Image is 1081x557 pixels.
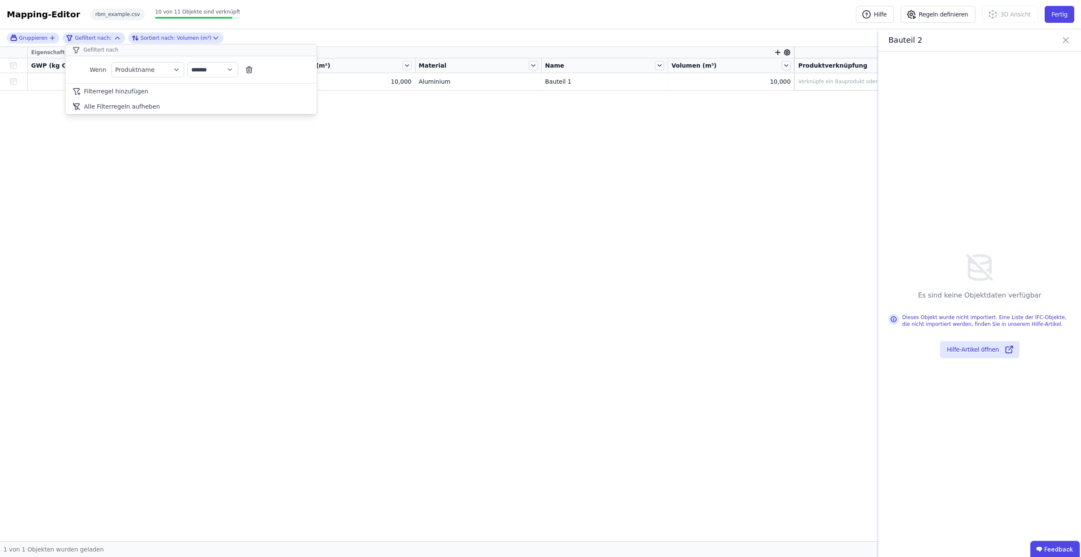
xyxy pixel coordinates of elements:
[90,8,145,20] div: rbm_example.csv
[902,314,1071,328] div: Dieses Objekt wurde nicht importiert. Eine Liste der IFC-Objekte, die nicht importiert werden, fi...
[940,341,1019,358] button: Hilfe-Artikel öffnen
[132,33,212,43] div: Volumen (m³)
[964,251,996,284] img: empty-state
[856,6,894,23] button: Hilfe
[84,102,160,111] span: Alle Filterregeln aufheben
[65,44,317,56] div: Gefiltert nach
[71,66,106,74] span: Wenn
[901,6,975,23] button: Regeln definieren
[111,62,184,77] button: filter_by
[155,9,240,15] span: 10 von 11 Objekte sind verknüpft
[84,87,148,96] span: Filterregel hinzufügen
[982,6,1038,23] button: 3D Ansicht
[141,35,175,41] span: Sortiert nach:
[1045,6,1074,23] button: Fertig
[115,66,172,74] div: Produktname
[75,35,111,41] span: Gefiltert nach:
[10,34,56,41] button: Gruppieren
[19,35,47,41] span: Gruppieren
[888,34,1015,46] span: Bauteil 2
[918,290,1041,300] div: Es sind keine Objektdaten verfügbar
[7,8,80,20] div: Mapping-Editor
